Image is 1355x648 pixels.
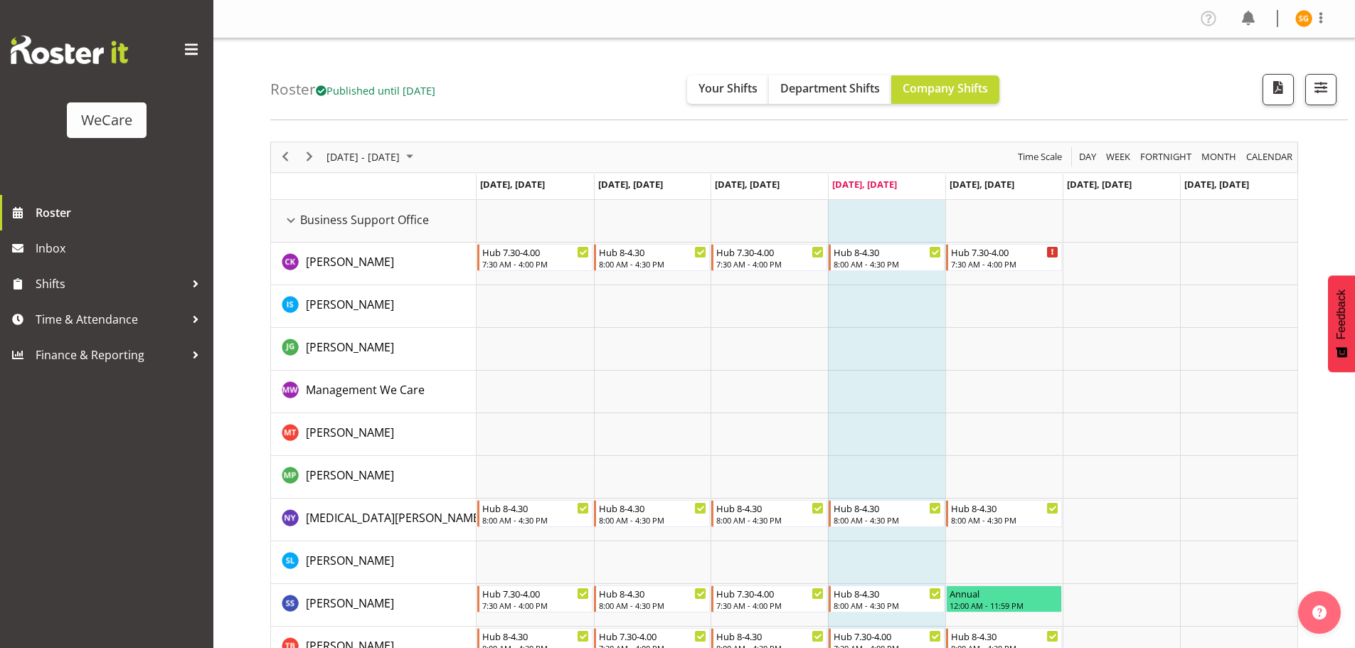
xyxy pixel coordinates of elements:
[832,178,897,191] span: [DATE], [DATE]
[482,586,590,600] div: Hub 7.30-4.00
[1244,148,1295,166] button: Month
[316,83,435,97] span: Published until [DATE]
[480,178,545,191] span: [DATE], [DATE]
[300,211,429,228] span: Business Support Office
[834,501,941,515] div: Hub 8-4.30
[599,586,706,600] div: Hub 8-4.30
[306,339,394,356] a: [PERSON_NAME]
[271,584,477,627] td: Savita Savita resource
[482,629,590,643] div: Hub 8-4.30
[482,245,590,259] div: Hub 7.30-4.00
[951,629,1058,643] div: Hub 8-4.30
[594,500,710,527] div: Nikita Yates"s event - Hub 8-4.30 Begin From Tuesday, October 7, 2025 at 8:00:00 AM GMT+13:00 End...
[297,142,322,172] div: next period
[903,80,988,96] span: Company Shifts
[306,381,425,398] a: Management We Care
[271,413,477,456] td: Michelle Thomas resource
[306,553,394,568] span: [PERSON_NAME]
[271,200,477,243] td: Business Support Office resource
[271,456,477,499] td: Millie Pumphrey resource
[716,586,824,600] div: Hub 7.30-4.00
[834,629,941,643] div: Hub 7.30-4.00
[946,244,1062,271] div: Chloe Kim"s event - Hub 7.30-4.00 Begin From Friday, October 10, 2025 at 7:30:00 AM GMT+13:00 End...
[477,500,593,527] div: Nikita Yates"s event - Hub 8-4.30 Begin From Monday, October 6, 2025 at 8:00:00 AM GMT+13:00 Ends...
[1200,148,1238,166] span: Month
[950,586,1058,600] div: Annual
[36,202,206,223] span: Roster
[1067,178,1132,191] span: [DATE], [DATE]
[715,178,780,191] span: [DATE], [DATE]
[598,178,663,191] span: [DATE], [DATE]
[270,81,435,97] h4: Roster
[951,245,1058,259] div: Hub 7.30-4.00
[1016,148,1065,166] button: Time Scale
[36,273,185,294] span: Shifts
[834,258,941,270] div: 8:00 AM - 4:30 PM
[829,500,945,527] div: Nikita Yates"s event - Hub 8-4.30 Begin From Thursday, October 9, 2025 at 8:00:00 AM GMT+13:00 En...
[711,244,827,271] div: Chloe Kim"s event - Hub 7.30-4.00 Begin From Wednesday, October 8, 2025 at 7:30:00 AM GMT+13:00 E...
[482,258,590,270] div: 7:30 AM - 4:00 PM
[477,585,593,612] div: Savita Savita"s event - Hub 7.30-4.00 Begin From Monday, October 6, 2025 at 7:30:00 AM GMT+13:00 ...
[271,328,477,371] td: Janine Grundler resource
[36,344,185,366] span: Finance & Reporting
[950,600,1058,611] div: 12:00 AM - 11:59 PM
[716,245,824,259] div: Hub 7.30-4.00
[599,514,706,526] div: 8:00 AM - 4:30 PM
[687,75,769,104] button: Your Shifts
[36,309,185,330] span: Time & Attendance
[891,75,999,104] button: Company Shifts
[946,585,1062,612] div: Savita Savita"s event - Annual Begin From Friday, October 10, 2025 at 12:00:00 AM GMT+13:00 Ends ...
[306,296,394,313] a: [PERSON_NAME]
[306,297,394,312] span: [PERSON_NAME]
[306,509,483,526] a: [MEDICAL_DATA][PERSON_NAME]
[1295,10,1312,27] img: sanjita-gurung11279.jpg
[477,244,593,271] div: Chloe Kim"s event - Hub 7.30-4.00 Begin From Monday, October 6, 2025 at 7:30:00 AM GMT+13:00 Ends...
[271,371,477,413] td: Management We Care resource
[81,110,132,131] div: WeCare
[306,425,394,440] span: [PERSON_NAME]
[306,382,425,398] span: Management We Care
[1312,605,1327,620] img: help-xxl-2.png
[276,148,295,166] button: Previous
[599,501,706,515] div: Hub 8-4.30
[11,36,128,64] img: Rosterit website logo
[271,243,477,285] td: Chloe Kim resource
[306,339,394,355] span: [PERSON_NAME]
[1184,178,1249,191] span: [DATE], [DATE]
[834,245,941,259] div: Hub 8-4.30
[716,258,824,270] div: 7:30 AM - 4:00 PM
[306,510,483,526] span: [MEDICAL_DATA][PERSON_NAME]
[1199,148,1239,166] button: Timeline Month
[716,514,824,526] div: 8:00 AM - 4:30 PM
[1335,290,1348,339] span: Feedback
[482,600,590,611] div: 7:30 AM - 4:00 PM
[594,585,710,612] div: Savita Savita"s event - Hub 8-4.30 Begin From Tuesday, October 7, 2025 at 8:00:00 AM GMT+13:00 En...
[599,629,706,643] div: Hub 7.30-4.00
[599,600,706,611] div: 8:00 AM - 4:30 PM
[594,244,710,271] div: Chloe Kim"s event - Hub 8-4.30 Begin From Tuesday, October 7, 2025 at 8:00:00 AM GMT+13:00 Ends A...
[716,629,824,643] div: Hub 8-4.30
[300,148,319,166] button: Next
[946,500,1062,527] div: Nikita Yates"s event - Hub 8-4.30 Begin From Friday, October 10, 2025 at 8:00:00 AM GMT+13:00 End...
[829,585,945,612] div: Savita Savita"s event - Hub 8-4.30 Begin From Thursday, October 9, 2025 at 8:00:00 AM GMT+13:00 E...
[271,541,477,584] td: Sarah Lamont resource
[711,500,827,527] div: Nikita Yates"s event - Hub 8-4.30 Begin From Wednesday, October 8, 2025 at 8:00:00 AM GMT+13:00 E...
[599,258,706,270] div: 8:00 AM - 4:30 PM
[324,148,420,166] button: October 2025
[834,600,941,611] div: 8:00 AM - 4:30 PM
[698,80,758,96] span: Your Shifts
[834,514,941,526] div: 8:00 AM - 4:30 PM
[1245,148,1294,166] span: calendar
[482,501,590,515] div: Hub 8-4.30
[950,178,1014,191] span: [DATE], [DATE]
[1104,148,1133,166] button: Timeline Week
[780,80,880,96] span: Department Shifts
[951,501,1058,515] div: Hub 8-4.30
[1328,275,1355,372] button: Feedback - Show survey
[716,501,824,515] div: Hub 8-4.30
[36,238,206,259] span: Inbox
[1077,148,1099,166] button: Timeline Day
[829,244,945,271] div: Chloe Kim"s event - Hub 8-4.30 Begin From Thursday, October 9, 2025 at 8:00:00 AM GMT+13:00 Ends ...
[1138,148,1194,166] button: Fortnight
[271,285,477,328] td: Isabel Simcox resource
